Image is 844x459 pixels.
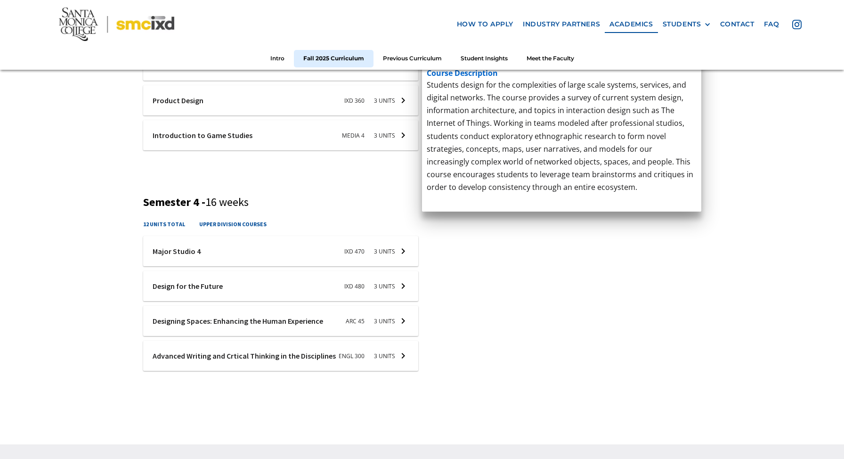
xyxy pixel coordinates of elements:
[605,16,657,33] a: Academics
[452,16,518,33] a: how to apply
[205,195,249,209] span: 16 weeks
[373,50,451,67] a: Previous Curriculum
[759,16,784,33] a: faq
[517,50,584,67] a: Meet the Faculty
[427,194,697,207] p: ‍
[143,220,185,229] h4: 12 units total
[143,196,701,209] h3: Semester 4 -
[663,20,711,28] div: STUDENTS
[59,8,174,41] img: Santa Monica College - SMC IxD logo
[792,20,802,29] img: icon - instagram
[715,16,759,33] a: contact
[451,50,517,67] a: Student Insights
[663,20,701,28] div: STUDENTS
[518,16,605,33] a: industry partners
[294,50,373,67] a: Fall 2025 Curriculum
[199,220,267,229] h4: upper division courses
[261,50,294,67] a: Intro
